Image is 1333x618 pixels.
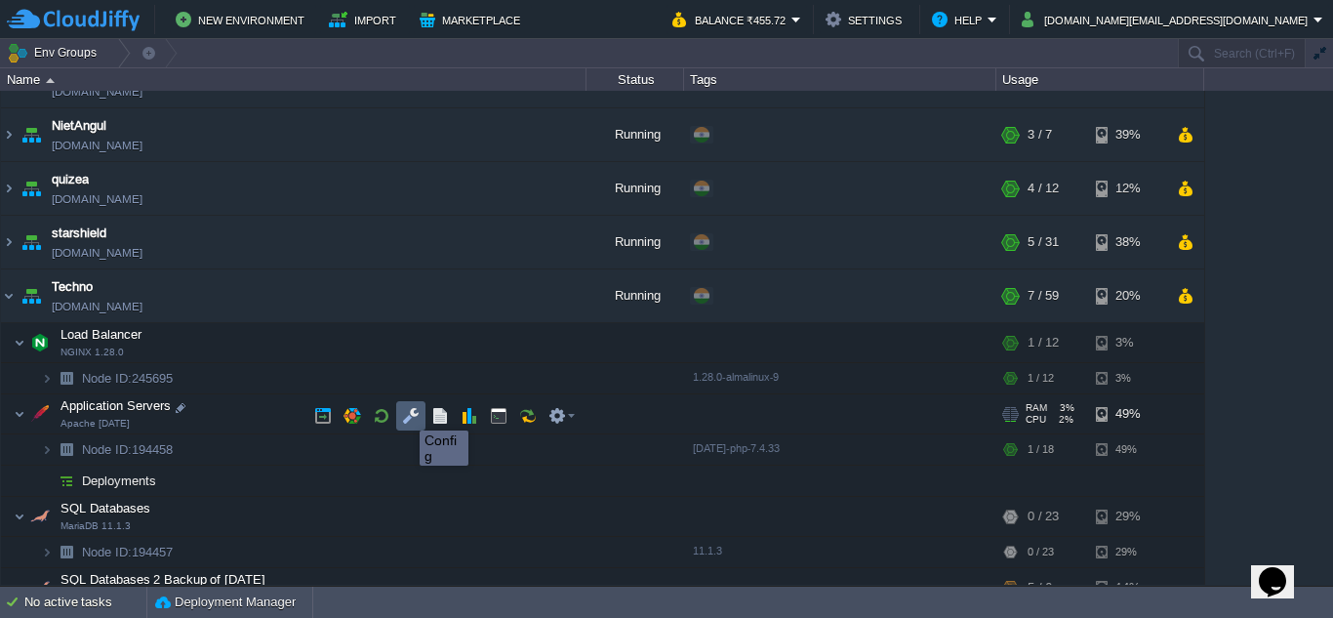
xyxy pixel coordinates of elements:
[59,574,268,589] a: SQL Databases 2 Backup of [DATE]
[80,372,176,389] span: 245695
[1,218,17,270] img: AMDAwAAAACH5BAEAAAAALAAAAAABAAEAAAICRAEAOw==
[52,84,142,103] a: [DOMAIN_NAME]
[52,226,106,245] a: starshield
[1022,8,1313,31] button: [DOMAIN_NAME][EMAIL_ADDRESS][DOMAIN_NAME]
[1096,396,1159,435] div: 49%
[41,539,53,569] img: AMDAwAAAACH5BAEAAAAALAAAAAABAAEAAAICRAEAOw==
[18,164,45,217] img: AMDAwAAAACH5BAEAAAAALAAAAAABAAEAAAICRAEAOw==
[420,8,526,31] button: Marketplace
[693,444,780,456] span: [DATE]-php-7.4.33
[18,271,45,324] img: AMDAwAAAACH5BAEAAAAALAAAAAABAAEAAAICRAEAOw==
[61,522,131,534] span: MariaDB 11.1.3
[1,271,17,324] img: AMDAwAAAACH5BAEAAAAALAAAAAABAAEAAAICRAEAOw==
[1028,539,1054,569] div: 0 / 23
[41,468,53,498] img: AMDAwAAAACH5BAEAAAAALAAAAAABAAEAAAICRAEAOw==
[685,68,995,91] div: Tags
[41,436,53,467] img: AMDAwAAAACH5BAEAAAAALAAAAAABAAEAAAICRAEAOw==
[80,474,159,491] a: Deployments
[1096,570,1159,609] div: 14%
[26,325,54,364] img: AMDAwAAAACH5BAEAAAAALAAAAAABAAEAAAICRAEAOw==
[1026,404,1047,416] span: RAM
[59,503,153,517] a: SQL DatabasesMariaDB 11.1.3
[1028,164,1059,217] div: 4 / 12
[80,372,176,389] a: Node ID:245695
[1096,164,1159,217] div: 12%
[1028,325,1059,364] div: 1 / 12
[53,468,80,498] img: AMDAwAAAACH5BAEAAAAALAAAAAABAAEAAAICRAEAOw==
[14,396,25,435] img: AMDAwAAAACH5BAEAAAAALAAAAAABAAEAAAICRAEAOw==
[1096,110,1159,163] div: 39%
[14,499,25,538] img: AMDAwAAAACH5BAEAAAAALAAAAAABAAEAAAICRAEAOw==
[61,420,130,432] span: Apache [DATE]
[1028,365,1054,395] div: 1 / 12
[586,164,684,217] div: Running
[1028,271,1059,324] div: 7 / 59
[693,373,779,385] span: 1.28.0-almalinux-9
[1028,499,1059,538] div: 0 / 23
[52,245,142,265] a: [DOMAIN_NAME]
[18,218,45,270] img: AMDAwAAAACH5BAEAAAAALAAAAAABAAEAAAICRAEAOw==
[80,546,176,562] a: Node ID:194457
[329,8,402,31] button: Import
[18,110,45,163] img: AMDAwAAAACH5BAEAAAAALAAAAAABAAEAAAICRAEAOw==
[61,349,124,360] span: NGINX 1.28.0
[587,68,683,91] div: Status
[1096,271,1159,324] div: 20%
[1096,499,1159,538] div: 29%
[52,279,93,299] a: Techno
[1096,539,1159,569] div: 29%
[1026,416,1046,428] span: CPU
[26,396,54,435] img: AMDAwAAAACH5BAEAAAAALAAAAAABAAEAAAICRAEAOw==
[52,138,142,157] a: [DOMAIN_NAME]
[52,172,89,191] a: quizea
[424,433,464,464] div: Config
[1028,218,1059,270] div: 5 / 31
[672,8,791,31] button: Balance ₹455.72
[14,570,25,609] img: AMDAwAAAACH5BAEAAAAALAAAAAABAAEAAAICRAEAOw==
[59,400,174,415] a: Application ServersApache [DATE]
[932,8,988,31] button: Help
[53,539,80,569] img: AMDAwAAAACH5BAEAAAAALAAAAAABAAEAAAICRAEAOw==
[24,587,146,618] div: No active tasks
[46,78,55,83] img: AMDAwAAAACH5BAEAAAAALAAAAAABAAEAAAICRAEAOw==
[82,444,132,459] span: Node ID:
[26,570,54,609] img: AMDAwAAAACH5BAEAAAAALAAAAAABAAEAAAICRAEAOw==
[41,365,53,395] img: AMDAwAAAACH5BAEAAAAALAAAAAABAAEAAAICRAEAOw==
[7,8,140,32] img: CloudJiffy
[52,299,142,318] a: [DOMAIN_NAME]
[52,118,106,138] a: NietAngul
[155,593,296,612] button: Deployment Manager
[59,328,144,345] span: Load Balancer
[1096,325,1159,364] div: 3%
[52,191,142,211] a: [DOMAIN_NAME]
[1,110,17,163] img: AMDAwAAAACH5BAEAAAAALAAAAAABAAEAAAICRAEAOw==
[7,39,103,66] button: Env Groups
[59,329,144,344] a: Load BalancerNGINX 1.28.0
[586,110,684,163] div: Running
[80,443,176,460] a: Node ID:194458
[176,8,310,31] button: New Environment
[59,573,268,590] span: SQL Databases 2 Backup of [DATE]
[826,8,908,31] button: Settings
[2,68,586,91] div: Name
[80,443,176,460] span: 194458
[1096,365,1159,395] div: 3%
[1028,110,1052,163] div: 3 / 7
[82,547,132,561] span: Node ID:
[693,547,722,558] span: 11.1.3
[53,365,80,395] img: AMDAwAAAACH5BAEAAAAALAAAAAABAAEAAAICRAEAOw==
[586,271,684,324] div: Running
[1,164,17,217] img: AMDAwAAAACH5BAEAAAAALAAAAAABAAEAAAICRAEAOw==
[1028,436,1054,467] div: 1 / 18
[59,399,174,416] span: Application Servers
[1096,436,1159,467] div: 49%
[82,373,132,388] span: Node ID:
[1096,218,1159,270] div: 38%
[14,325,25,364] img: AMDAwAAAACH5BAEAAAAALAAAAAABAAEAAAICRAEAOw==
[997,68,1203,91] div: Usage
[1054,416,1073,428] span: 2%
